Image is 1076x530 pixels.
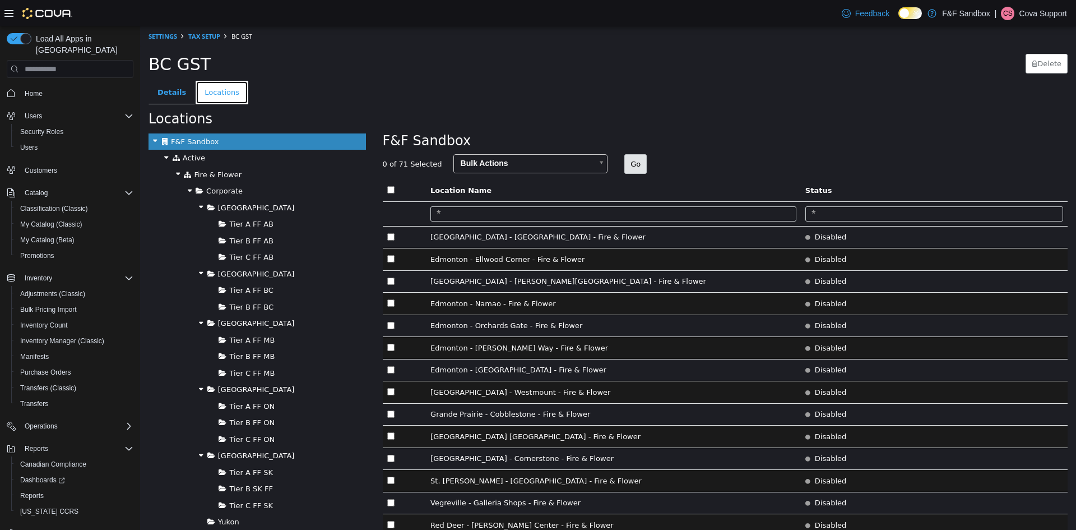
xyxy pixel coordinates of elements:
span: Tier A FF MB [89,310,134,318]
span: Adjustments (Classic) [16,287,133,301]
a: Users [16,141,42,154]
img: Cova [22,8,72,19]
a: Settings [8,6,37,14]
td: Grande Prairie - Cobblestone - Fire & Flower [286,377,661,399]
span: BC GST [91,6,112,14]
span: Inventory [25,274,52,283]
span: [US_STATE] CCRS [20,507,78,516]
span: Tier C FF AB [89,227,133,235]
span: My Catalog (Classic) [20,220,82,229]
a: Locations [55,54,108,78]
span: Tier A FF ON [89,376,134,384]
td: Disabled [661,488,927,510]
td: Edmonton - [GEOGRAPHIC_DATA] - Fire & Flower [286,333,661,355]
button: Promotions [11,248,138,264]
span: [GEOGRAPHIC_DATA] [78,177,155,186]
span: Yukon [78,491,99,500]
a: Manifests [16,350,53,363]
button: Inventory Manager (Classic) [11,333,138,349]
span: Active [43,127,65,136]
button: Operations [20,420,62,433]
span: Purchase Orders [20,368,71,377]
span: Promotions [16,249,133,262]
a: Transfers [16,397,53,411]
button: Home [2,85,138,101]
button: Canadian Compliance [11,457,138,472]
button: Transfers (Classic) [11,380,138,396]
td: Edmonton - Namao - Fire & Flower [286,266,661,289]
div: Cova Support [1001,7,1014,20]
a: Bulk Actions [313,128,468,147]
span: Security Roles [20,127,63,136]
span: F&F Sandbox [31,111,78,119]
span: Inventory [20,271,133,285]
button: Delete [885,27,927,48]
td: Disabled [661,377,927,399]
span: Tier C FF SK [89,475,133,483]
span: Reports [25,444,48,453]
button: Purchase Orders [11,365,138,380]
span: Security Roles [16,125,133,139]
a: Canadian Compliance [16,458,91,471]
span: Tier C FF ON [89,409,134,417]
span: Tier B FF AB [89,210,133,219]
span: [GEOGRAPHIC_DATA] [78,243,155,252]
a: Tax Setup [48,6,80,14]
a: Feedback [837,2,894,25]
span: Users [20,143,38,152]
a: Customers [20,164,62,177]
a: Transfers (Classic) [16,381,81,395]
span: My Catalog (Beta) [16,233,133,247]
button: Inventory Count [11,317,138,333]
span: Tier A FF AB [89,193,133,202]
span: Home [20,86,133,100]
span: Tier A FF SK [89,442,133,450]
span: Tier A FF BC [89,260,133,268]
span: Locations [8,85,72,100]
span: [GEOGRAPHIC_DATA] [78,425,155,434]
h2: F&F Sandbox [243,107,928,122]
button: Bulk Pricing Import [11,302,138,317]
button: Inventory [20,271,57,285]
td: [GEOGRAPHIC_DATA] - Westmount - Fire & Flower [286,355,661,377]
span: Dashboards [16,473,133,487]
button: Users [11,140,138,155]
span: Manifests [16,350,133,363]
td: Disabled [661,421,927,444]
a: Reports [16,489,48,503]
a: Inventory Count [16,319,72,332]
a: Promotions [16,249,59,262]
span: Purchase Orders [16,366,133,379]
a: Dashboards [16,473,69,487]
span: Inventory Count [20,321,68,330]
span: Manifests [20,352,49,361]
button: Reports [11,488,138,504]
td: Disabled [661,200,927,222]
button: Status [665,159,694,170]
p: F&F Sandbox [942,7,990,20]
td: Edmonton - Ellwood Corner - Fire & Flower [286,222,661,245]
button: Catalog [2,185,138,201]
span: Customers [20,163,133,177]
td: Disabled [661,266,927,289]
a: Dashboards [11,472,138,488]
a: Home [20,87,47,100]
span: Classification (Classic) [16,202,133,215]
button: Location Name [290,159,354,170]
td: Vegreville - Galleria Shops - Fire & Flower [286,466,661,488]
td: [GEOGRAPHIC_DATA] - [GEOGRAPHIC_DATA] - Fire & Flower [286,200,661,222]
a: Inventory Manager (Classic) [16,334,109,348]
button: Customers [2,162,138,178]
span: Tier B SK FF [89,458,133,467]
span: Bulk Actions [314,128,453,146]
button: Adjustments (Classic) [11,286,138,302]
span: Catalog [25,188,48,197]
span: Feedback [855,8,889,19]
a: My Catalog (Classic) [16,218,87,231]
td: Disabled [661,311,927,333]
span: Transfers [20,399,48,408]
td: Edmonton - Orchards Gate - Fire & Flower [286,288,661,311]
span: Canadian Compliance [16,458,133,471]
td: Disabled [661,444,927,466]
p: Cova Support [1019,7,1067,20]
